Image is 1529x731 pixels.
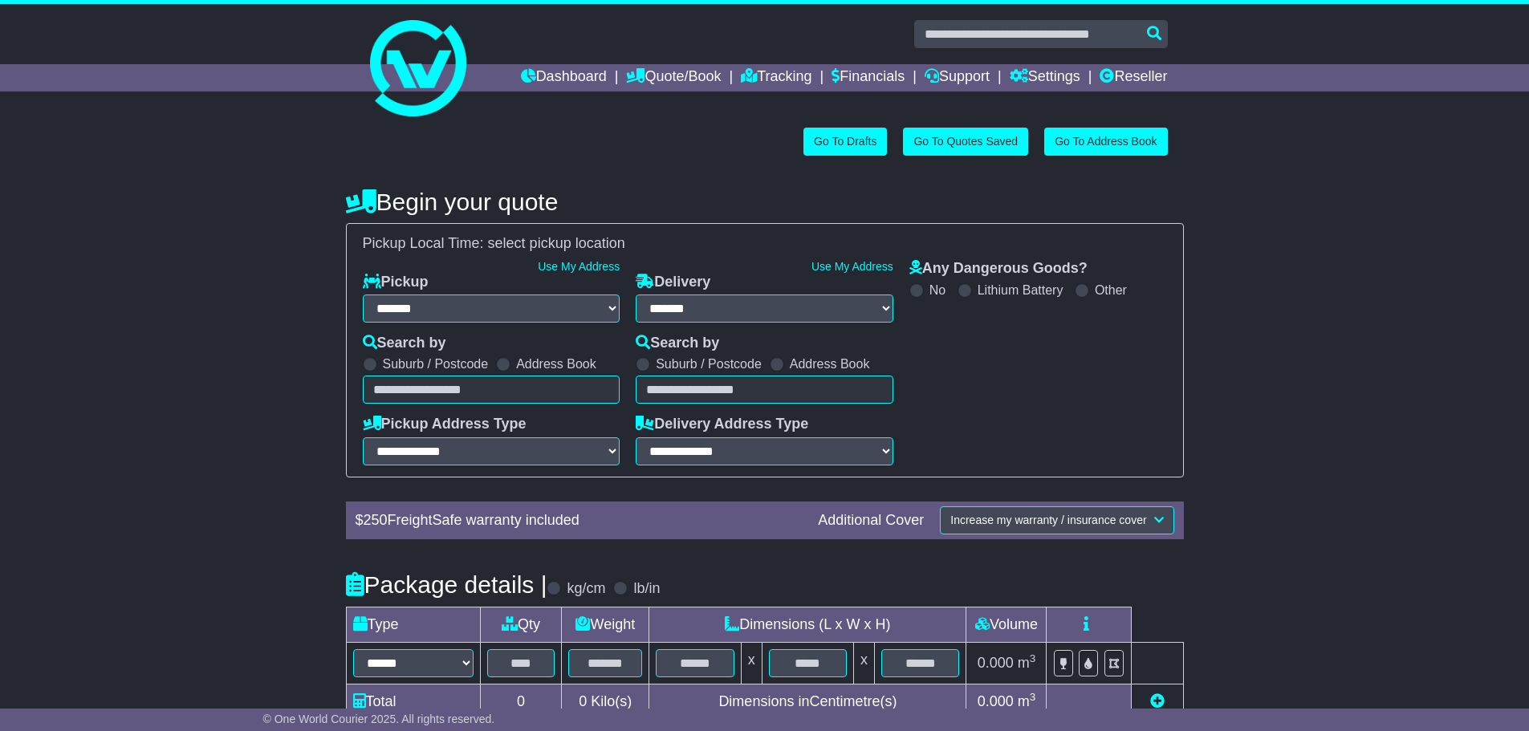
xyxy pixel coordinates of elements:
td: x [854,642,875,684]
a: Support [925,64,990,91]
span: 250 [364,512,388,528]
label: lb/in [633,580,660,598]
label: Search by [636,335,719,352]
td: Weight [562,607,649,642]
td: Total [346,684,480,719]
label: Address Book [790,356,870,372]
div: Additional Cover [810,512,932,530]
a: Add new item [1150,693,1165,709]
label: Delivery Address Type [636,416,808,433]
label: Address Book [516,356,596,372]
span: select pickup location [488,235,625,251]
a: Use My Address [538,260,620,273]
span: © One World Courier 2025. All rights reserved. [263,713,495,725]
label: No [929,282,945,298]
span: Increase my warranty / insurance cover [950,514,1146,526]
span: 0.000 [978,655,1014,671]
span: 0 [579,693,587,709]
label: Lithium Battery [978,282,1063,298]
span: m [1018,693,1036,709]
a: Quote/Book [626,64,721,91]
td: Type [346,607,480,642]
a: Financials [832,64,905,91]
span: 0.000 [978,693,1014,709]
label: Delivery [636,274,710,291]
sup: 3 [1030,652,1036,664]
span: m [1018,655,1036,671]
label: Suburb / Postcode [656,356,762,372]
a: Use My Address [811,260,893,273]
label: Search by [363,335,446,352]
td: Qty [480,607,562,642]
sup: 3 [1030,691,1036,703]
td: Dimensions in Centimetre(s) [649,684,966,719]
td: Dimensions (L x W x H) [649,607,966,642]
td: x [741,642,762,684]
div: Pickup Local Time: [355,235,1175,253]
h4: Begin your quote [346,189,1184,215]
div: $ FreightSafe warranty included [348,512,811,530]
label: Other [1095,282,1127,298]
a: Tracking [741,64,811,91]
a: Settings [1010,64,1080,91]
a: Go To Address Book [1044,128,1167,156]
td: Volume [966,607,1047,642]
a: Dashboard [521,64,607,91]
h4: Package details | [346,571,547,598]
button: Increase my warranty / insurance cover [940,506,1173,534]
a: Go To Quotes Saved [903,128,1028,156]
label: Any Dangerous Goods? [909,260,1088,278]
label: Pickup [363,274,429,291]
label: Pickup Address Type [363,416,527,433]
label: Suburb / Postcode [383,356,489,372]
label: kg/cm [567,580,605,598]
a: Go To Drafts [803,128,887,156]
td: 0 [480,684,562,719]
a: Reseller [1100,64,1167,91]
td: Kilo(s) [562,684,649,719]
